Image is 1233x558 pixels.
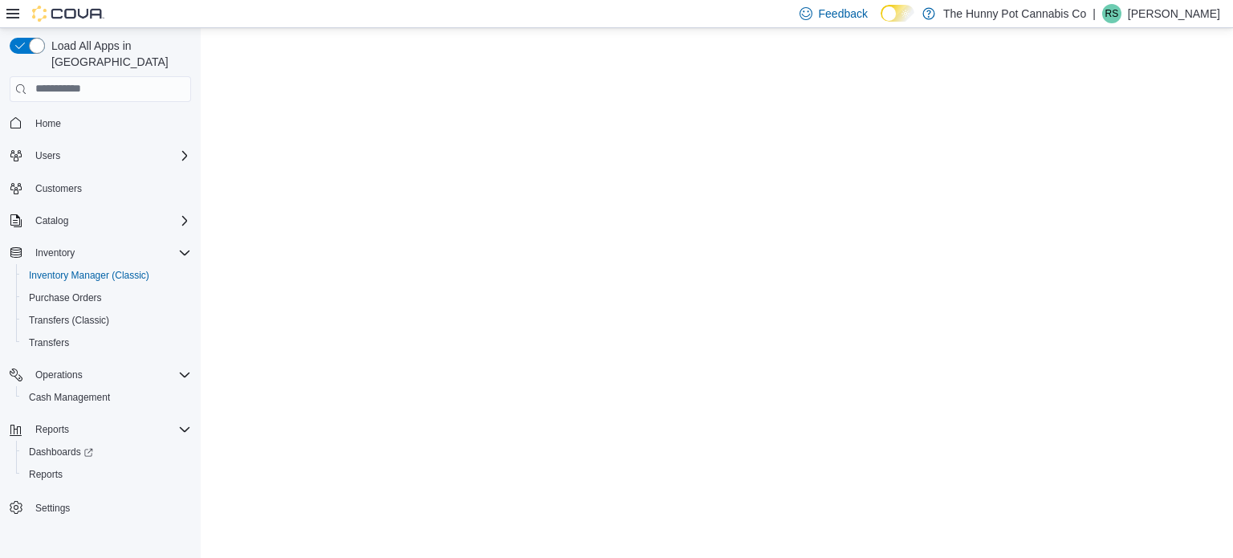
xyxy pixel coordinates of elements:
[881,5,914,22] input: Dark Mode
[16,309,197,332] button: Transfers (Classic)
[29,365,89,385] button: Operations
[3,177,197,200] button: Customers
[22,333,191,352] span: Transfers
[35,246,75,259] span: Inventory
[3,210,197,232] button: Catalog
[1128,4,1220,23] p: [PERSON_NAME]
[29,336,69,349] span: Transfers
[29,114,67,133] a: Home
[22,311,191,330] span: Transfers (Classic)
[29,291,102,304] span: Purchase Orders
[22,442,191,462] span: Dashboards
[22,442,100,462] a: Dashboards
[29,211,75,230] button: Catalog
[16,386,197,409] button: Cash Management
[3,418,197,441] button: Reports
[1102,4,1121,23] div: Richard Summerscales
[3,364,197,386] button: Operations
[22,288,191,308] span: Purchase Orders
[29,497,191,517] span: Settings
[29,243,81,263] button: Inventory
[29,314,109,327] span: Transfers (Classic)
[29,365,191,385] span: Operations
[29,179,88,198] a: Customers
[29,269,149,282] span: Inventory Manager (Classic)
[35,502,70,515] span: Settings
[3,145,197,167] button: Users
[22,266,191,285] span: Inventory Manager (Classic)
[22,465,191,484] span: Reports
[35,149,60,162] span: Users
[943,4,1086,23] p: The Hunny Pot Cannabis Co
[29,499,76,518] a: Settings
[29,146,191,165] span: Users
[29,243,191,263] span: Inventory
[22,266,156,285] a: Inventory Manager (Classic)
[22,288,108,308] a: Purchase Orders
[29,211,191,230] span: Catalog
[29,178,191,198] span: Customers
[29,391,110,404] span: Cash Management
[22,388,191,407] span: Cash Management
[29,146,67,165] button: Users
[3,242,197,264] button: Inventory
[16,463,197,486] button: Reports
[819,6,868,22] span: Feedback
[16,441,197,463] a: Dashboards
[29,446,93,458] span: Dashboards
[22,465,69,484] a: Reports
[16,264,197,287] button: Inventory Manager (Classic)
[35,117,61,130] span: Home
[32,6,104,22] img: Cova
[35,214,68,227] span: Catalog
[45,38,191,70] span: Load All Apps in [GEOGRAPHIC_DATA]
[16,287,197,309] button: Purchase Orders
[3,112,197,135] button: Home
[29,420,75,439] button: Reports
[1093,4,1096,23] p: |
[16,332,197,354] button: Transfers
[22,388,116,407] a: Cash Management
[29,420,191,439] span: Reports
[22,311,116,330] a: Transfers (Classic)
[35,182,82,195] span: Customers
[35,369,83,381] span: Operations
[3,495,197,519] button: Settings
[29,113,191,133] span: Home
[35,423,69,436] span: Reports
[22,333,75,352] a: Transfers
[1105,4,1119,23] span: RS
[29,468,63,481] span: Reports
